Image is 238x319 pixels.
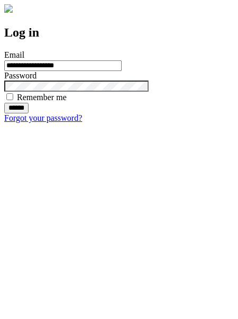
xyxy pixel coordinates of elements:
[4,71,36,80] label: Password
[4,50,24,59] label: Email
[17,93,67,102] label: Remember me
[4,4,13,13] img: logo-4e3dc11c47720685a147b03b5a06dd966a58ff35d612b21f08c02c0306f2b779.png
[4,113,82,122] a: Forgot your password?
[4,25,234,40] h2: Log in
